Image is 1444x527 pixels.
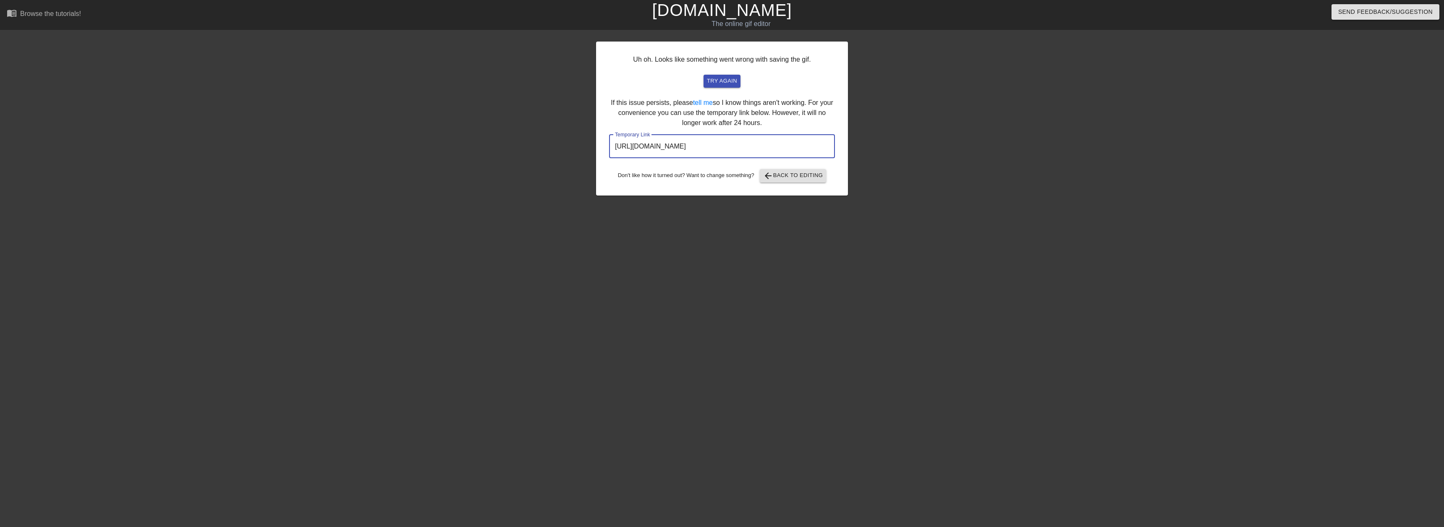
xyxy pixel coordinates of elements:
button: try again [704,75,740,88]
span: try again [707,76,737,86]
div: Uh oh. Looks like something went wrong with saving the gif. If this issue persists, please so I k... [596,42,848,196]
span: Send Feedback/Suggestion [1338,7,1433,17]
a: tell me [693,99,713,106]
span: menu_book [7,8,17,18]
span: Back to Editing [763,171,823,181]
a: Browse the tutorials! [7,8,81,21]
button: Back to Editing [760,169,827,183]
input: bare [609,135,835,158]
span: arrow_back [763,171,773,181]
div: Don't like how it turned out? Want to change something? [609,169,835,183]
div: Browse the tutorials! [20,10,81,17]
button: Send Feedback/Suggestion [1332,4,1439,20]
a: [DOMAIN_NAME] [652,1,792,19]
div: The online gif editor [486,19,997,29]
